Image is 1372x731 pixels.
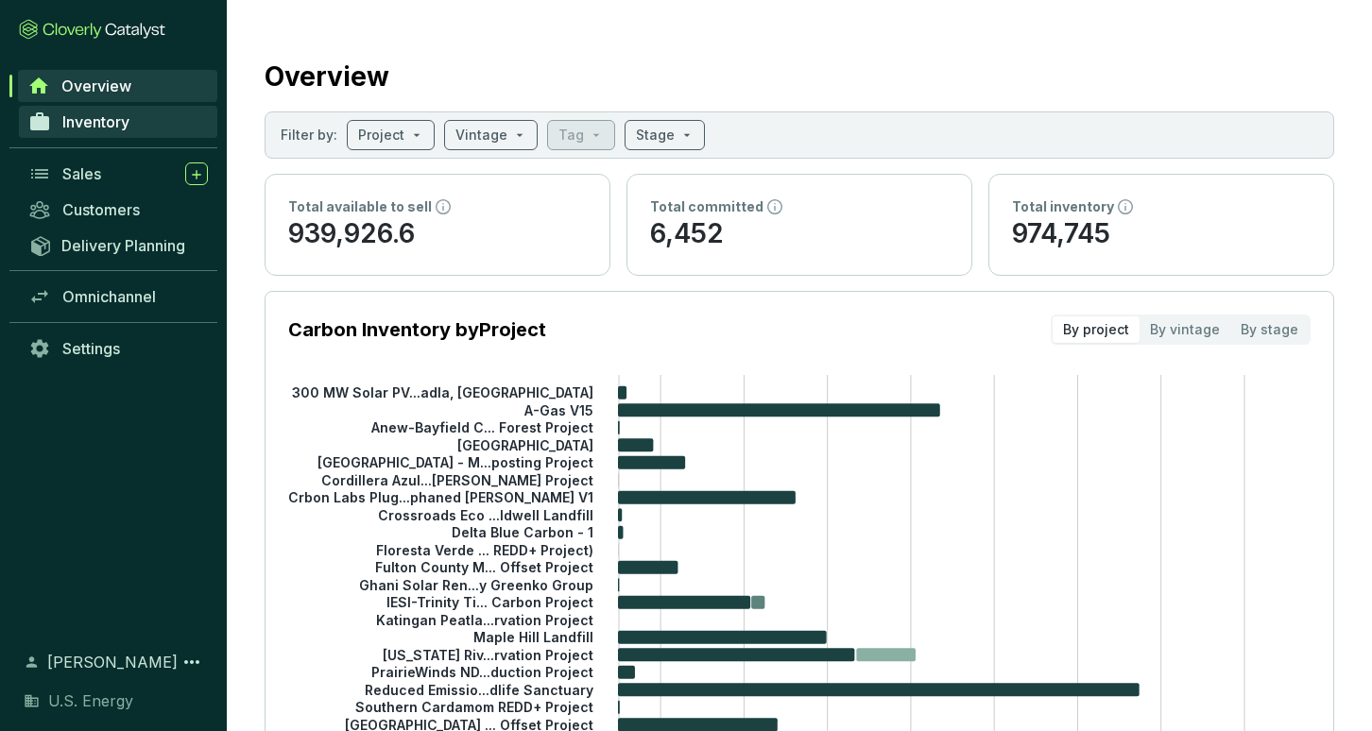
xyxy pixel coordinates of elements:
p: 974,745 [1012,216,1311,252]
span: Settings [62,339,120,358]
tspan: Delta Blue Carbon - 1 [452,524,593,540]
span: Inventory [62,112,129,131]
tspan: Reduced Emissio...dlife Sanctuary [365,682,593,698]
tspan: Maple Hill Landfill [473,629,593,645]
span: U.S. Energy [48,689,133,712]
div: segmented control [1051,314,1311,345]
p: Total inventory [1012,197,1114,216]
tspan: Ghani Solar Ren...y Greenko Group [359,577,593,593]
tspan: [GEOGRAPHIC_DATA] - M...posting Project [317,454,593,470]
tspan: A-Gas V15 [523,402,593,418]
tspan: Crossroads Eco ...ldwell Landfill [378,507,593,523]
span: Omnichannel [62,287,156,306]
a: Overview [18,70,217,102]
a: Inventory [19,106,217,138]
tspan: 300 MW Solar PV...adla, [GEOGRAPHIC_DATA] [292,384,593,400]
tspan: Katingan Peatla...rvation Project [376,612,593,628]
div: By project [1053,316,1140,343]
tspan: [GEOGRAPHIC_DATA] [457,437,593,453]
a: Settings [19,332,217,365]
tspan: IESI-Trinity Ti... Carbon Project [386,594,593,610]
span: Sales [62,164,101,183]
a: Delivery Planning [19,229,217,261]
tspan: Southern Cardamom REDD+ Project [355,699,593,715]
p: Tag [558,126,584,144]
p: Carbon Inventory by Project [288,316,546,343]
tspan: PrairieWinds ND...duction Project [371,664,593,680]
span: Customers [62,200,140,219]
p: Filter by: [281,126,337,144]
tspan: Anew-Bayfield C... Forest Project [370,419,593,435]
div: By stage [1230,316,1309,343]
span: Delivery Planning [61,236,185,255]
tspan: Crbon Labs Plug...phaned [PERSON_NAME] V1 [288,489,593,505]
p: 939,926.6 [288,216,587,252]
a: Sales [19,158,217,190]
tspan: [US_STATE] Riv...rvation Project [383,647,593,663]
tspan: Cordillera Azul...[PERSON_NAME] Project [321,472,593,488]
span: Overview [61,76,131,95]
a: Omnichannel [19,280,217,313]
a: Customers [19,194,217,226]
tspan: Fulton County M... Offset Project [375,559,593,575]
div: By vintage [1140,316,1230,343]
h2: Overview [265,57,389,96]
span: [PERSON_NAME] [47,651,178,673]
p: 6,452 [650,216,949,252]
p: Total committed [650,197,763,216]
p: Total available to sell [288,197,432,216]
tspan: Floresta Verde ... REDD+ Project) [376,542,593,558]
